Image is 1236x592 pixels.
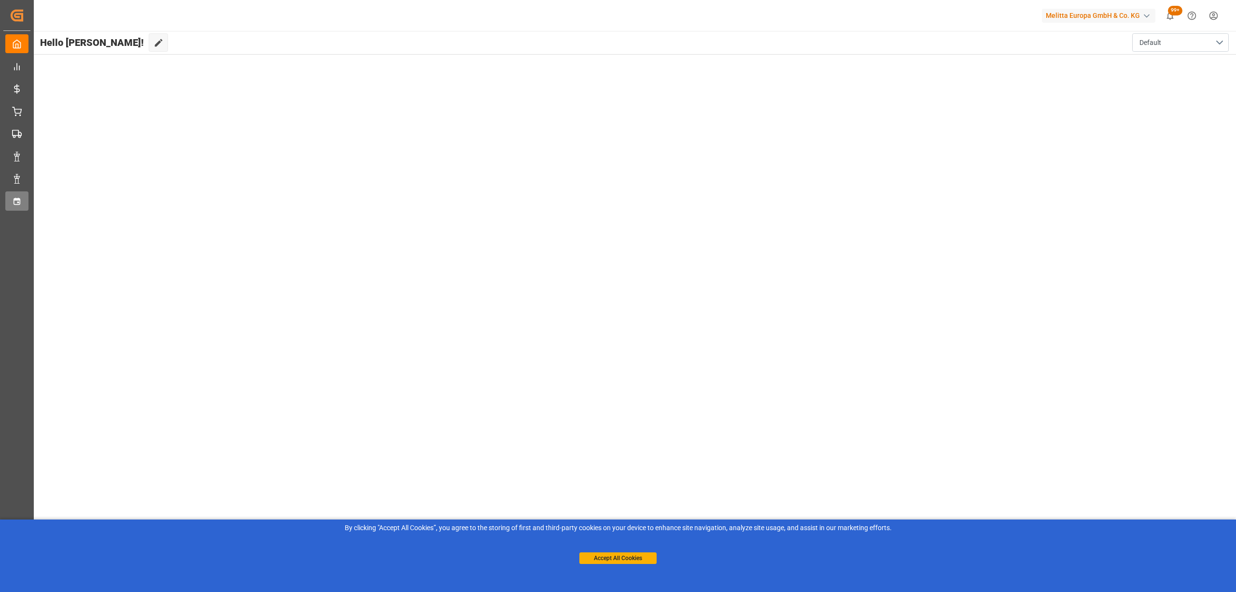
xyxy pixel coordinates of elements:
button: Melitta Europa GmbH & Co. KG [1042,6,1159,25]
button: Help Center [1181,5,1203,27]
button: Accept All Cookies [579,552,657,564]
button: show 100 new notifications [1159,5,1181,27]
div: By clicking "Accept All Cookies”, you agree to the storing of first and third-party cookies on yo... [7,523,1229,533]
span: Default [1139,38,1161,48]
div: Melitta Europa GmbH & Co. KG [1042,9,1155,23]
button: open menu [1132,33,1229,52]
span: Hello [PERSON_NAME]! [40,33,144,52]
span: 99+ [1168,6,1182,15]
